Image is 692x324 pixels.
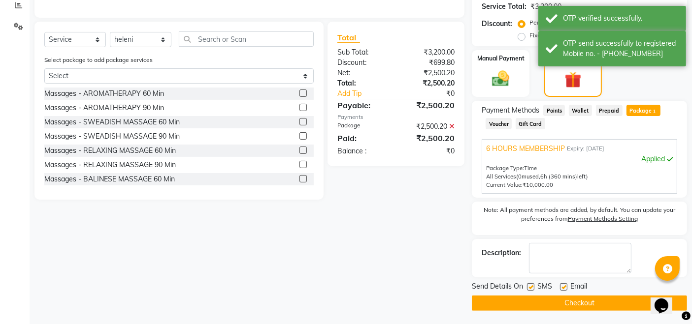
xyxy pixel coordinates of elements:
iframe: chat widget [651,285,682,314]
span: (0m [516,173,527,180]
div: Applied [486,154,673,164]
span: SMS [537,281,552,294]
span: Send Details On [472,281,523,294]
span: Total [337,32,360,43]
div: ₹2,500.20 [396,132,462,144]
a: Add Tip [330,88,407,99]
div: Sub Total: [330,47,396,58]
div: ₹2,500.20 [396,68,462,78]
div: OTP verified successfully. [563,13,679,24]
span: used, left) [516,173,588,180]
span: Email [570,281,587,294]
div: Massages - RELAXING MASSAGE 60 Min [44,146,176,156]
span: Package Type: [486,165,524,172]
span: Current Value: [486,181,523,188]
button: Checkout [472,295,687,311]
div: Massages - BALINESE MASSAGE 60 Min [44,174,175,184]
span: Payment Methods [482,105,539,116]
div: ₹3,200.00 [396,47,462,58]
div: OTP send successfully to registered Mobile no. - 919061203506 [563,38,679,59]
label: Payment Methods Setting [568,214,638,223]
div: Payments [337,113,455,121]
img: _cash.svg [487,69,515,89]
div: Massages - AROMATHERAPY 60 Min [44,88,164,99]
div: Discount: [330,58,396,68]
div: Total: [330,78,396,88]
span: Gift Card [516,118,545,129]
div: Paid: [330,132,396,144]
label: Fixed [529,31,544,40]
label: Percentage [529,18,561,27]
span: Package [626,105,660,116]
span: All Services [486,173,516,180]
span: Time [524,165,537,172]
div: ₹0 [396,146,462,156]
span: 6 HOURS MEMBERSHIP [486,144,565,154]
span: Expiry: [DATE] [567,145,604,153]
div: ₹0 [407,88,462,99]
div: Massages - SWEADISH MASSAGE 60 Min [44,117,180,127]
div: Massages - SWEADISH MASSAGE 90 Min [44,131,180,142]
label: Note: All payment methods are added, by default. You can update your preferences from [482,206,677,227]
input: Search or Scan [179,31,314,47]
span: ₹10,000.00 [523,181,553,188]
div: Massages - AROMATHERAPY 90 Min [44,103,164,113]
div: ₹2,500.20 [396,78,462,88]
div: Payable: [330,99,396,111]
div: ₹699.80 [396,58,462,68]
div: Discount: [482,19,512,29]
span: Points [543,105,565,116]
span: 1 [652,109,657,115]
div: Description: [482,248,521,258]
img: _gift.svg [560,70,586,90]
div: Net: [330,68,396,78]
label: Select package to add package services [44,56,153,64]
div: ₹3,200.00 [530,1,561,12]
div: ₹2,500.20 [396,121,462,132]
div: Package [330,121,396,132]
span: Voucher [486,118,512,129]
div: ₹2,500.20 [396,99,462,111]
div: Balance : [330,146,396,156]
div: Massages - RELAXING MASSAGE 90 Min [44,160,176,170]
span: 6h (360 mins) [540,173,577,180]
div: Service Total: [482,1,527,12]
span: Wallet [569,105,592,116]
span: Prepaid [596,105,623,116]
label: Manual Payment [477,54,525,63]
